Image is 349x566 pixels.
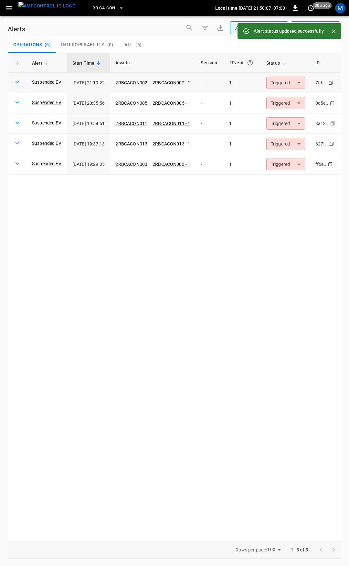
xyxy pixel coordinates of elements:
[266,117,305,130] div: Triggered
[115,162,147,167] a: 2RBCACON003
[215,5,238,11] p: Local time
[266,138,305,150] div: Triggered
[266,59,288,67] span: Status
[335,3,345,13] div: profile-icon
[115,121,147,126] a: 2RBCACON011
[329,140,335,147] div: copy
[310,53,341,73] th: ID
[32,160,61,167] a: Suspended EV
[303,22,340,34] div: Last 24 hrs
[153,141,190,146] a: 2RBCACON013 - 1
[13,42,42,48] span: Operations
[32,99,61,106] a: Suspended EV
[239,5,285,11] p: [DATE] 21:50:07 -07:00
[115,80,147,85] a: 2RBCACON002
[224,73,261,93] td: 1
[196,134,224,154] td: -
[32,59,51,67] span: Alert
[196,154,224,175] td: -
[328,79,334,86] div: copy
[153,162,190,167] a: 2RBCACON003 - 1
[8,24,25,34] h6: Alerts
[67,93,111,113] td: [DATE] 20:35:56
[291,547,308,553] p: 1–5 of 5
[67,73,111,93] td: [DATE] 21:19:22
[224,134,261,154] td: 1
[32,140,61,146] a: Suspended EV
[315,120,330,127] div: 3a13...
[72,59,103,67] span: Start Time
[196,53,224,73] th: Session
[329,27,339,36] button: Close
[266,77,305,89] div: Triggered
[313,2,332,9] span: 30 s ago
[224,93,261,113] td: 1
[235,25,278,31] div: Unresolved
[92,5,115,12] span: RB.CA.CON
[327,161,334,168] div: copy
[115,101,147,106] a: 2RBCACON005
[67,154,111,175] td: [DATE] 19:29:35
[224,154,261,175] td: 1
[329,100,336,107] div: copy
[153,121,190,126] a: 2RBCACON011 - 1
[254,25,324,37] div: Alert status updated successfully
[236,547,267,553] p: Rows per page:
[107,42,113,48] span: ( 0 )
[153,101,190,106] a: 2RBCACON005 - 1
[315,80,328,86] div: 7fdf...
[267,545,283,554] div: 100
[196,73,224,93] td: -
[67,134,111,154] td: [DATE] 19:37:13
[110,53,196,73] th: Assets
[196,113,224,134] td: -
[67,113,111,134] td: [DATE] 19:54:51
[32,79,61,85] a: Suspended EV
[135,42,142,48] span: ( 6 )
[244,57,256,69] button: An event is a single occurrence of an issue. An alert groups related events for the same asset, m...
[315,161,328,167] div: ff5e...
[45,42,51,48] span: ( 6 )
[266,158,305,170] div: Triggered
[115,141,147,146] a: 2RBCACON013
[224,113,261,134] td: 1
[266,97,305,109] div: Triggered
[315,100,330,106] div: 0d5e...
[330,120,336,127] div: copy
[32,120,61,126] a: Suspended EV
[306,3,316,13] button: set refresh interval
[315,141,329,147] div: 627f...
[124,42,133,48] span: All
[229,57,256,69] div: #Event
[61,42,104,48] span: Interoperability
[18,2,76,10] img: ampcontrol.io logo
[196,93,224,113] td: -
[153,80,190,85] a: 2RBCACON002 - 1
[90,2,126,15] button: RB.CA.CON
